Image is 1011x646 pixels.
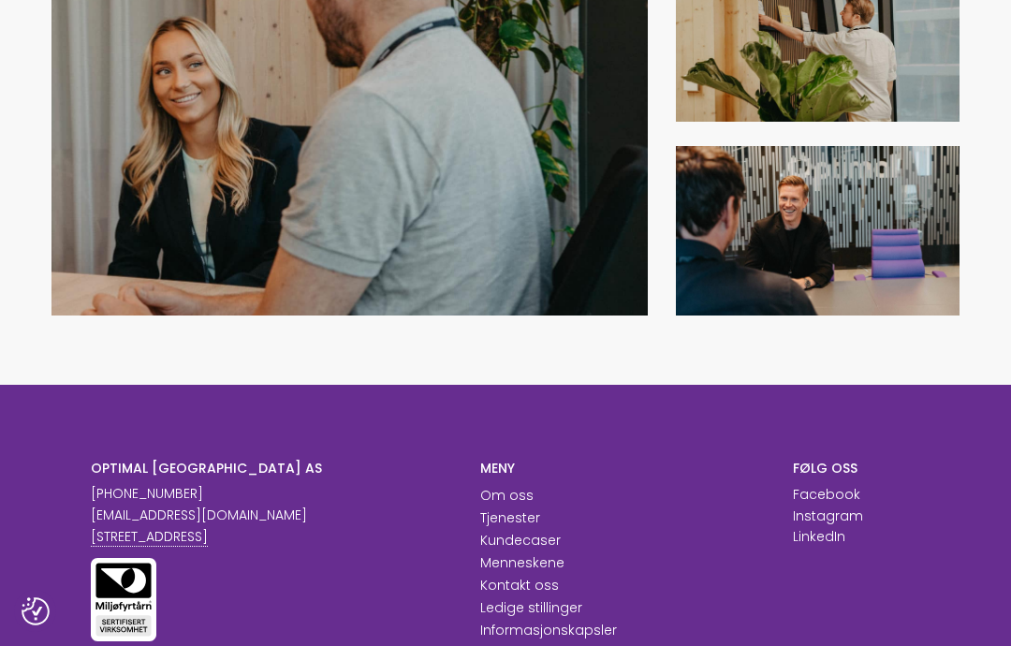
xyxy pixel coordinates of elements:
p: LinkedIn [793,527,845,547]
a: Om oss [480,486,534,505]
a: [EMAIL_ADDRESS][DOMAIN_NAME] [91,506,307,524]
a: Kontakt oss [480,576,559,595]
img: Revisit consent button [22,597,50,625]
p: Instagram [793,507,863,526]
a: LinkedIn [793,527,845,546]
a: Facebook [793,485,860,504]
a: Kundecaser [480,531,561,550]
img: Miljøfyrtårn sertifisert virksomhet [91,558,156,641]
h6: MENY [480,460,764,477]
p: Facebook [793,485,860,505]
a: Informasjonskapsler [480,621,617,639]
h6: OPTIMAL [GEOGRAPHIC_DATA] AS [91,460,453,477]
a: Ledige stillinger [480,598,582,617]
button: Samtykkepreferanser [22,597,50,625]
a: Tjenester [480,508,540,527]
a: Instagram [793,507,863,525]
h6: FØLG OSS [793,460,921,477]
a: Menneskene [480,553,564,572]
